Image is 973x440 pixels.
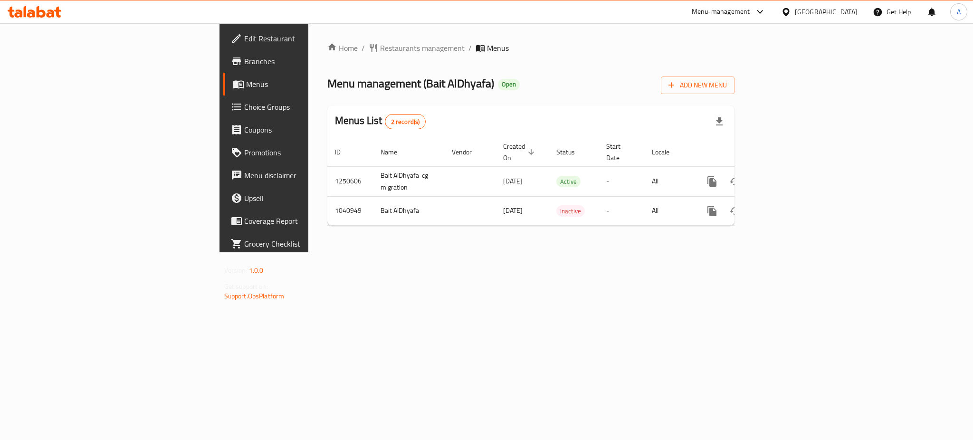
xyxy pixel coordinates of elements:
a: Coupons [223,118,382,141]
th: Actions [693,138,800,167]
span: Name [381,146,410,158]
button: more [701,170,724,193]
span: Menus [246,78,374,90]
div: Open [498,79,520,90]
td: Bait AlDhyafa-cg migration [373,166,444,196]
a: Choice Groups [223,96,382,118]
a: Restaurants management [369,42,465,54]
div: [GEOGRAPHIC_DATA] [795,7,858,17]
td: - [599,196,644,225]
span: Grocery Checklist [244,238,374,249]
a: Coverage Report [223,210,382,232]
td: Bait AlDhyafa [373,196,444,225]
span: ID [335,146,353,158]
span: Start Date [606,141,633,163]
button: Add New Menu [661,77,735,94]
td: All [644,196,693,225]
a: Menus [223,73,382,96]
td: All [644,166,693,196]
span: Created On [503,141,537,163]
span: Upsell [244,192,374,204]
span: [DATE] [503,204,523,217]
nav: breadcrumb [327,42,735,54]
button: Change Status [724,200,746,222]
span: A [957,7,961,17]
a: Promotions [223,141,382,164]
span: Get support on: [224,280,268,293]
span: Version: [224,264,248,277]
span: Coverage Report [244,215,374,227]
span: Edit Restaurant [244,33,374,44]
button: more [701,200,724,222]
span: Promotions [244,147,374,158]
div: Export file [708,110,731,133]
h2: Menus List [335,114,426,129]
li: / [468,42,472,54]
span: Status [556,146,587,158]
div: Total records count [385,114,426,129]
a: Grocery Checklist [223,232,382,255]
span: Active [556,176,581,187]
span: Menu management ( Bait AlDhyafa ) [327,73,494,94]
span: Open [498,80,520,88]
span: Vendor [452,146,484,158]
span: Menu disclaimer [244,170,374,181]
span: [DATE] [503,175,523,187]
span: Coupons [244,124,374,135]
span: Branches [244,56,374,67]
span: Choice Groups [244,101,374,113]
a: Branches [223,50,382,73]
span: 2 record(s) [385,117,426,126]
button: Change Status [724,170,746,193]
span: 1.0.0 [249,264,264,277]
div: Inactive [556,205,585,217]
a: Upsell [223,187,382,210]
td: - [599,166,644,196]
span: Restaurants management [380,42,465,54]
a: Menu disclaimer [223,164,382,187]
span: Menus [487,42,509,54]
span: Locale [652,146,682,158]
a: Edit Restaurant [223,27,382,50]
div: Menu-management [692,6,750,18]
span: Inactive [556,206,585,217]
span: Add New Menu [668,79,727,91]
table: enhanced table [327,138,800,226]
a: Support.OpsPlatform [224,290,285,302]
